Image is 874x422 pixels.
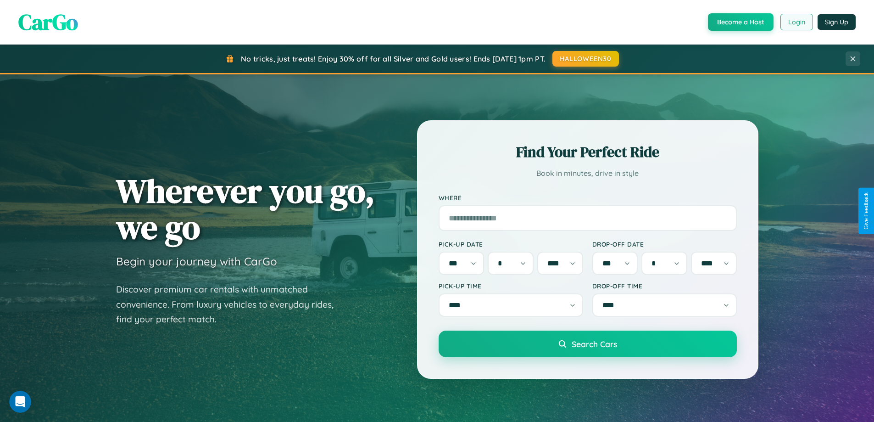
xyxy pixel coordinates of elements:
[439,167,737,180] p: Book in minutes, drive in style
[708,13,774,31] button: Become a Host
[9,391,31,413] iframe: Intercom live chat
[592,240,737,248] label: Drop-off Date
[818,14,856,30] button: Sign Up
[116,282,345,327] p: Discover premium car rentals with unmatched convenience. From luxury vehicles to everyday rides, ...
[592,282,737,290] label: Drop-off Time
[863,192,869,230] div: Give Feedback
[116,254,277,268] h3: Begin your journey with CarGo
[439,194,737,202] label: Where
[241,54,546,63] span: No tricks, just treats! Enjoy 30% off for all Silver and Gold users! Ends [DATE] 1pm PT.
[439,282,583,290] label: Pick-up Time
[116,173,375,245] h1: Wherever you go, we go
[439,331,737,357] button: Search Cars
[780,14,813,30] button: Login
[572,339,617,349] span: Search Cars
[439,142,737,162] h2: Find Your Perfect Ride
[552,51,619,67] button: HALLOWEEN30
[439,240,583,248] label: Pick-up Date
[18,7,78,37] span: CarGo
